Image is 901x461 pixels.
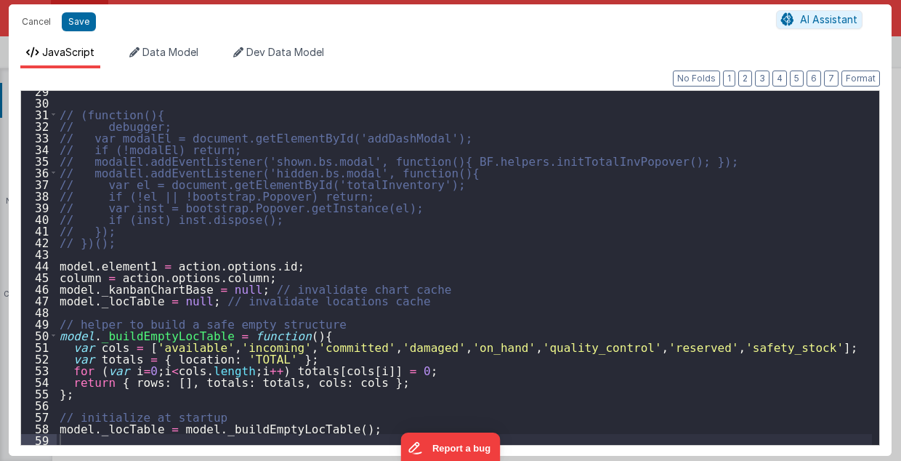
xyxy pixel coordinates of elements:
[21,388,57,399] div: 55
[21,248,57,260] div: 43
[21,422,57,434] div: 58
[21,155,57,167] div: 35
[21,294,57,306] div: 47
[21,167,57,178] div: 36
[21,306,57,318] div: 48
[21,341,57,353] div: 51
[21,283,57,294] div: 46
[723,71,735,87] button: 1
[15,12,58,32] button: Cancel
[21,364,57,376] div: 53
[21,143,57,155] div: 34
[21,236,57,248] div: 42
[21,97,57,108] div: 30
[790,71,804,87] button: 5
[21,399,57,411] div: 56
[21,132,57,143] div: 33
[21,178,57,190] div: 37
[807,71,821,87] button: 6
[21,329,57,341] div: 50
[21,271,57,283] div: 45
[755,71,769,87] button: 3
[21,108,57,120] div: 31
[21,85,57,97] div: 29
[21,434,57,446] div: 59
[246,46,324,58] span: Dev Data Model
[21,411,57,422] div: 57
[62,12,96,31] button: Save
[142,46,198,58] span: Data Model
[673,71,720,87] button: No Folds
[21,260,57,271] div: 44
[841,71,880,87] button: Format
[21,353,57,364] div: 52
[21,318,57,329] div: 49
[776,10,862,29] button: AI Assistant
[738,71,752,87] button: 2
[42,46,94,58] span: JavaScript
[21,190,57,201] div: 38
[21,120,57,132] div: 32
[21,213,57,225] div: 40
[21,201,57,213] div: 39
[824,71,839,87] button: 7
[772,71,787,87] button: 4
[21,376,57,388] div: 54
[800,13,857,25] span: AI Assistant
[21,225,57,236] div: 41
